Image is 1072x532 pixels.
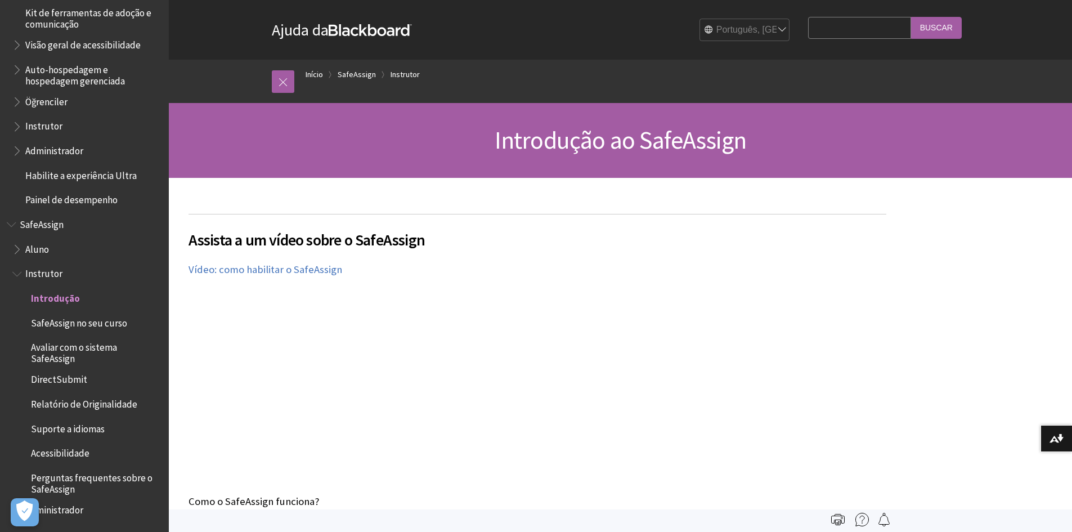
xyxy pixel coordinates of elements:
[31,289,80,304] span: Introdução
[31,419,105,435] span: Suporte a idiomas
[31,468,161,495] span: Perguntas frequentes sobre o SafeAssign
[31,444,89,459] span: Acessibilidade
[855,513,869,526] img: More help
[31,338,161,365] span: Avaliar com o sistema SafeAssign
[495,124,747,155] span: Introdução ao SafeAssign
[25,265,62,280] span: Instrutor
[25,60,161,87] span: Auto-hospedagem e hospedagem gerenciada
[189,263,342,276] a: Vídeo: como habilitar o SafeAssign
[7,215,162,520] nav: Book outline for Blackboard SafeAssign
[25,191,118,206] span: Painel de desempenho
[25,3,161,30] span: Kit de ferramentas de adoção e comunicação
[831,513,845,526] img: Print
[11,498,39,526] button: Abrir preferências
[911,17,962,39] input: Buscar
[31,314,127,329] span: SafeAssign no seu curso
[329,24,412,36] strong: Blackboard
[31,395,137,410] span: Relatório de Originalidade
[25,141,83,157] span: Administrador
[31,370,87,386] span: DirectSubmit
[338,68,376,82] a: SafeAssign
[25,117,62,132] span: Instrutor
[25,240,49,255] span: Aluno
[306,68,323,82] a: Início
[189,494,886,509] p: Como o SafeAssign funciona?
[700,19,790,42] select: Site Language Selector
[25,35,141,51] span: Visão geral de acessibilidade
[25,500,83,516] span: Administrador
[25,166,137,181] span: Habilite a experiência Ultra
[20,215,64,230] span: SafeAssign
[25,92,68,108] span: Öğrenciler
[391,68,420,82] a: Instrutor
[189,214,886,252] h2: Assista a um vídeo sobre o SafeAssign
[272,20,412,40] a: Ajuda daBlackboard
[877,513,891,526] img: Follow this page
